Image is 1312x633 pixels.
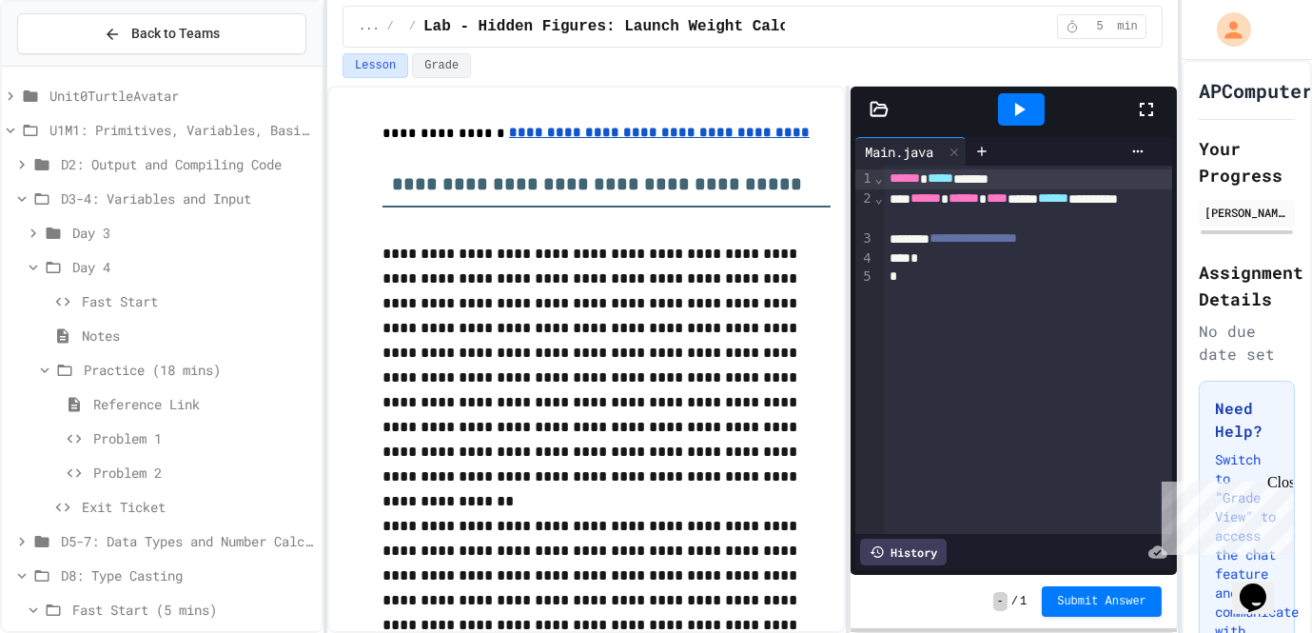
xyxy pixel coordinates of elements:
span: ... [359,19,380,34]
div: 5 [855,267,874,287]
div: Main.java [855,142,943,162]
span: Fast Start [82,291,314,311]
span: Lab - Hidden Figures: Launch Weight Calculator [423,15,844,38]
div: History [860,539,947,565]
div: [PERSON_NAME] [1204,204,1289,221]
span: / [387,19,394,34]
span: D8: Type Casting [61,565,314,585]
span: Unit0TurtleAvatar [49,86,314,106]
div: 4 [855,249,874,268]
span: Fast Start (5 mins) [72,600,314,620]
span: D2: Output and Compiling Code [61,154,314,174]
div: No due date set [1199,320,1295,366]
span: / [1011,594,1018,609]
span: 5 [1085,19,1115,34]
span: Problem 2 [93,463,314,483]
span: Practice (18 mins) [84,360,314,380]
span: / [409,19,416,34]
div: 1 [855,169,874,189]
span: 1 [1020,594,1027,609]
span: Exit Ticket [82,497,314,517]
div: 3 [855,229,874,249]
iframe: chat widget [1154,474,1293,555]
span: Reference Link [93,394,314,414]
h2: Assignment Details [1199,259,1295,312]
span: Day 3 [72,223,314,243]
button: Lesson [343,53,408,78]
span: - [993,592,1008,611]
span: Day 4 [72,257,314,277]
div: 2 [855,189,874,229]
span: Problem 1 [93,428,314,448]
h3: Need Help? [1215,397,1279,443]
span: Fold line [874,190,884,206]
div: My Account [1197,8,1256,51]
div: Main.java [855,137,967,166]
button: Submit Answer [1042,586,1162,617]
span: D3-4: Variables and Input [61,188,314,208]
iframe: chat widget [1232,557,1293,614]
div: Chat with us now!Close [8,8,131,121]
span: U1M1: Primitives, Variables, Basic I/O [49,120,314,140]
span: Submit Answer [1057,594,1146,609]
span: D5-7: Data Types and Number Calculations [61,531,314,551]
h2: Your Progress [1199,135,1295,188]
button: Back to Teams [17,13,306,54]
span: Fold line [874,170,884,186]
span: Back to Teams [132,24,221,44]
span: Notes [82,326,314,346]
button: Grade [412,53,471,78]
span: min [1117,19,1138,34]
